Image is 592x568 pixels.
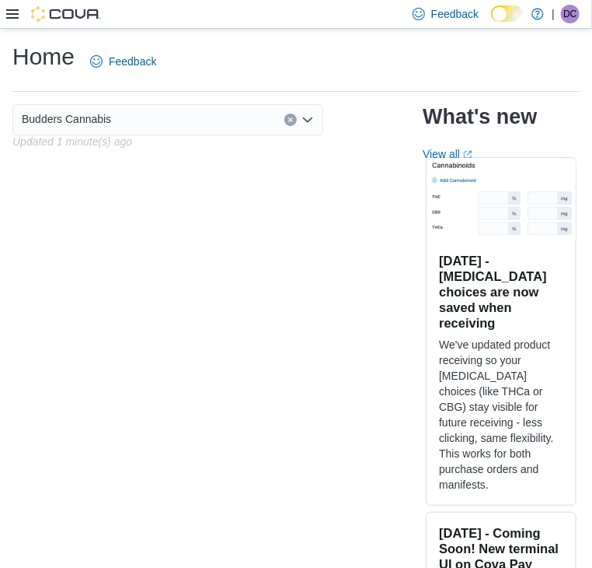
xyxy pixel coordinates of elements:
[563,5,576,23] span: DC
[12,135,132,148] p: Updated 1 minute(s) ago
[561,5,580,23] div: Dan Cockerton
[491,5,524,22] input: Dark Mode
[109,54,156,69] span: Feedback
[22,110,111,128] span: Budders Cannabis
[423,104,537,129] h2: What's new
[463,150,472,160] svg: External link
[31,6,101,22] img: Cova
[301,114,314,126] button: Open list of options
[491,22,492,23] span: Dark Mode
[439,253,563,331] h3: [DATE] - [MEDICAL_DATA] choices are now saved when receiving
[84,46,162,77] a: Feedback
[439,337,563,493] p: We've updated product receiving so your [MEDICAL_DATA] choices (like THCa or CBG) stay visible fo...
[12,41,75,72] h1: Home
[423,148,472,160] a: View allExternal link
[552,5,555,23] p: |
[431,6,479,22] span: Feedback
[284,114,297,126] button: Clear input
